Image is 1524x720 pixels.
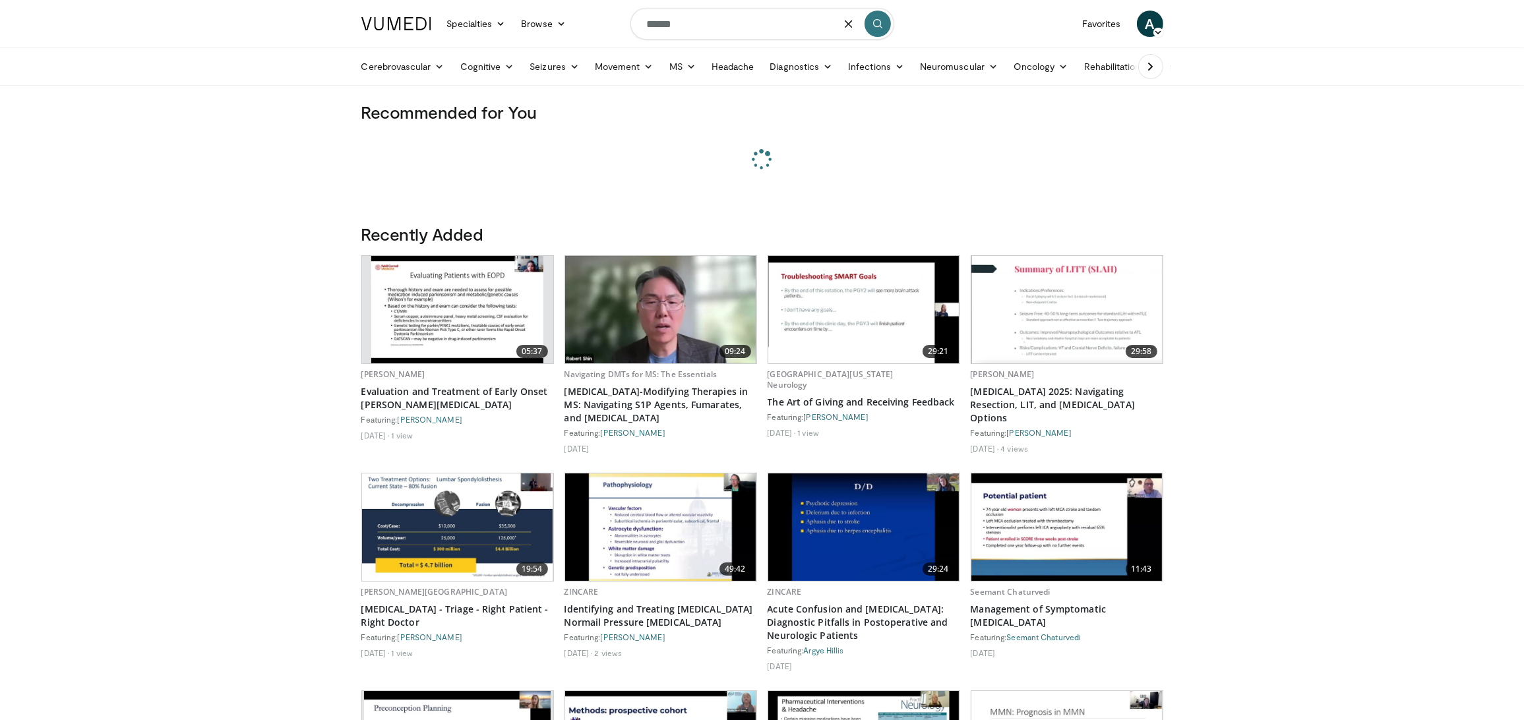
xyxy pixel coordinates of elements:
[1000,443,1028,454] li: 4 views
[361,414,554,425] div: Featuring:
[1076,53,1149,80] a: Rehabilitation
[971,256,1163,363] img: ff047b3e-e657-411a-ad03-32f5c9f95574.620x360_q85_upscale.jpg
[439,11,514,37] a: Specialties
[452,53,522,80] a: Cognitive
[971,256,1163,363] a: 29:58
[565,256,756,363] a: 09:24
[923,562,954,576] span: 29:24
[594,647,622,658] li: 2 views
[361,430,390,440] li: [DATE]
[768,473,960,581] a: 29:24
[768,256,960,363] img: 2b93b4ae-ec43-4ca1-8e19-23287462b0b0.620x360_q85_upscale.jpg
[1126,562,1157,576] span: 11:43
[768,396,960,409] a: The Art of Giving and Receiving Feedback
[564,632,757,642] div: Featuring:
[804,412,869,421] a: [PERSON_NAME]
[361,603,554,629] a: [MEDICAL_DATA] - Triage - Right Patient - Right Doctor
[564,385,757,425] a: [MEDICAL_DATA]-Modifying Therapies in MS: Navigating S1P Agents, Fumarates, and [MEDICAL_DATA]
[661,53,704,80] a: MS
[768,411,960,422] div: Featuring:
[361,647,390,658] li: [DATE]
[564,647,593,658] li: [DATE]
[719,345,751,358] span: 09:24
[362,256,553,363] a: 05:37
[768,256,960,363] a: 29:21
[971,647,996,658] li: [DATE]
[601,632,665,642] a: [PERSON_NAME]
[565,256,756,363] img: 7064e249-e12c-4d57-b9e7-b989b2b969d4.620x360_q85_upscale.jpg
[391,430,413,440] li: 1 view
[1007,428,1072,437] a: [PERSON_NAME]
[797,427,819,438] li: 1 view
[564,427,757,438] div: Featuring:
[516,345,548,358] span: 05:37
[768,603,960,642] a: Acute Confusion and [MEDICAL_DATA]: Diagnostic Pitfalls in Postoperative and Neurologic Patients
[971,369,1035,380] a: [PERSON_NAME]
[601,428,665,437] a: [PERSON_NAME]
[362,473,553,581] img: 82975b4c-9a83-493a-9069-2aa6a510adac.620x360_q85_upscale.jpg
[704,53,762,80] a: Headache
[361,17,431,30] img: VuMedi Logo
[1137,11,1163,37] a: A
[768,661,793,671] li: [DATE]
[516,562,548,576] span: 19:54
[1006,53,1076,80] a: Oncology
[564,369,717,380] a: Navigating DMTs for MS: The Essentials
[371,256,543,363] img: c3cae85a-04a7-43cd-84df-2106692295a1.620x360_q85_upscale.jpg
[971,427,1163,438] div: Featuring:
[923,345,954,358] span: 29:21
[971,385,1163,425] a: [MEDICAL_DATA] 2025: Navigating Resection, LIT, and [MEDICAL_DATA] Options
[565,473,756,581] a: 49:42
[361,632,554,642] div: Featuring:
[971,603,1163,629] a: Management of Symptomatic [MEDICAL_DATA]
[768,586,802,597] a: ZINCARE
[971,443,999,454] li: [DATE]
[353,53,452,80] a: Cerebrovascular
[630,8,894,40] input: Search topics, interventions
[912,53,1006,80] a: Neuromuscular
[1007,632,1082,642] a: Seemant Chaturvedi
[840,53,912,80] a: Infections
[971,586,1051,597] a: Seemant Chaturvedi
[398,415,462,424] a: [PERSON_NAME]
[564,586,599,597] a: ZINCARE
[564,443,590,454] li: [DATE]
[391,647,413,658] li: 1 view
[565,473,756,581] img: 87320c58-389e-4b02-a479-404477094ad3.620x360_q85_upscale.jpg
[361,102,1163,123] h3: Recommended for You
[768,645,960,655] div: Featuring:
[1074,11,1129,37] a: Favorites
[971,473,1163,581] img: 9cdcf84c-ef19-4cc7-be56-0d53e628c694.620x360_q85_upscale.jpg
[362,473,553,581] a: 19:54
[971,473,1163,581] a: 11:43
[361,369,425,380] a: [PERSON_NAME]
[768,369,894,390] a: [GEOGRAPHIC_DATA][US_STATE] Neurology
[398,632,462,642] a: [PERSON_NAME]
[768,473,960,581] img: 4f7a03c2-49ba-4c0c-b0bf-37f1d7bf5d3c.620x360_q85_upscale.jpg
[1126,345,1157,358] span: 29:58
[971,632,1163,642] div: Featuring:
[804,645,844,655] a: Argye Hillis
[361,586,508,597] a: [PERSON_NAME][GEOGRAPHIC_DATA]
[587,53,661,80] a: Movement
[564,603,757,629] a: Identifying and Treating [MEDICAL_DATA] Normail Pressure [MEDICAL_DATA]
[361,224,1163,245] h3: Recently Added
[361,385,554,411] a: Evaluation and Treatment of Early Onset [PERSON_NAME][MEDICAL_DATA]
[513,11,574,37] a: Browse
[719,562,751,576] span: 49:42
[762,53,840,80] a: Diagnostics
[768,427,796,438] li: [DATE]
[522,53,587,80] a: Seizures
